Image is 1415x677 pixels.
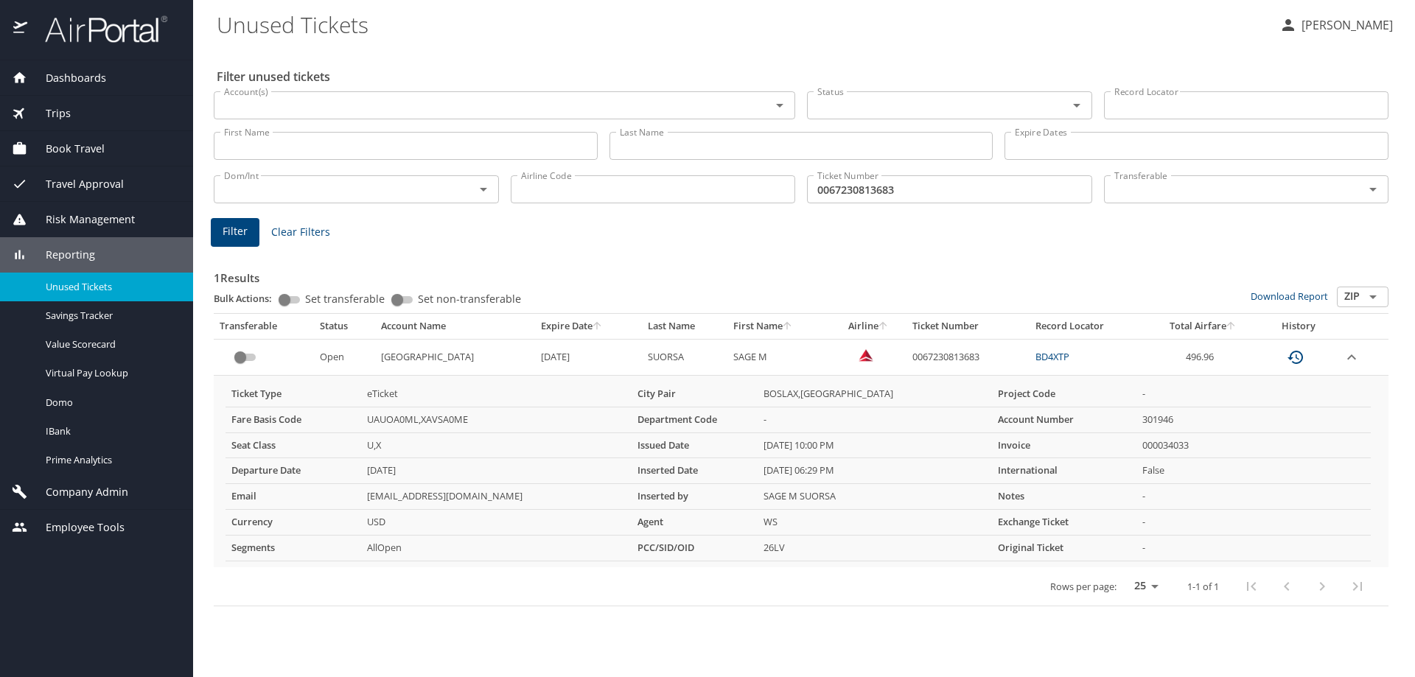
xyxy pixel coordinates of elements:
[878,322,889,332] button: sort
[226,510,361,536] th: Currency
[1363,287,1383,307] button: Open
[992,432,1136,458] th: Invoice
[361,536,632,561] td: AllOpen
[632,484,758,510] th: Inserted by
[1136,458,1371,484] td: False
[992,510,1136,536] th: Exchange Ticket
[265,219,336,246] button: Clear Filters
[226,536,361,561] th: Segments
[214,292,284,305] p: Bulk Actions:
[1066,95,1087,116] button: Open
[226,432,361,458] th: Seat Class
[992,458,1136,484] th: International
[1297,16,1393,34] p: [PERSON_NAME]
[223,222,248,241] span: Filter
[361,382,632,407] td: eTicket
[758,458,992,484] td: [DATE] 06:29 PM
[593,322,603,332] button: sort
[632,536,758,561] th: PCC/SID/OID
[220,320,308,333] div: Transferable
[632,407,758,432] th: Department Code
[632,382,758,407] th: City Pair
[992,382,1136,407] th: Project Code
[29,15,167,43] img: airportal-logo.png
[1136,484,1371,510] td: -
[1260,314,1337,339] th: History
[27,484,128,500] span: Company Admin
[226,484,361,510] th: Email
[758,432,992,458] td: [DATE] 10:00 PM
[1343,348,1360,366] button: expand row
[27,211,135,228] span: Risk Management
[46,280,175,294] span: Unused Tickets
[226,458,361,484] th: Departure Date
[859,348,873,362] img: Delta Airlines
[27,247,95,263] span: Reporting
[214,261,1388,287] h3: 1 Results
[906,314,1030,339] th: Ticket Number
[906,339,1030,375] td: 0067230813683
[632,432,758,458] th: Issued Date
[211,218,259,247] button: Filter
[217,65,1391,88] h2: Filter unused tickets
[1136,536,1371,561] td: -
[361,432,632,458] td: U,X
[758,510,992,536] td: WS
[1363,179,1383,200] button: Open
[271,223,330,242] span: Clear Filters
[1035,350,1069,363] a: BD4XTP
[226,382,361,407] th: Ticket Type
[27,519,125,536] span: Employee Tools
[1251,290,1328,303] a: Download Report
[361,510,632,536] td: USD
[46,424,175,438] span: IBank
[314,314,375,339] th: Status
[727,339,831,375] td: SAGE M
[46,396,175,410] span: Domo
[361,407,632,432] td: UAUOA0ML,XAVSA0ME
[217,1,1268,47] h1: Unused Tickets
[642,339,727,375] td: SUORSA
[535,314,642,339] th: Expire Date
[46,309,175,323] span: Savings Tracker
[992,484,1136,510] th: Notes
[831,314,906,339] th: Airline
[46,366,175,380] span: Virtual Pay Lookup
[361,458,632,484] td: [DATE]
[375,339,535,375] td: [GEOGRAPHIC_DATA]
[535,339,642,375] td: [DATE]
[1187,582,1219,592] p: 1-1 of 1
[783,322,793,332] button: sort
[758,407,992,432] td: -
[13,15,29,43] img: icon-airportal.png
[1136,407,1371,432] td: 301946
[992,407,1136,432] th: Account Number
[361,484,632,510] td: [EMAIL_ADDRESS][DOMAIN_NAME]
[473,179,494,200] button: Open
[46,337,175,351] span: Value Scorecard
[226,382,1371,561] table: more info about unused tickets
[375,314,535,339] th: Account Name
[758,484,992,510] td: SAGE M SUORSA
[305,294,385,304] span: Set transferable
[1146,339,1260,375] td: 496.96
[27,70,106,86] span: Dashboards
[1122,575,1164,597] select: rows per page
[758,382,992,407] td: BOSLAX,[GEOGRAPHIC_DATA]
[632,458,758,484] th: Inserted Date
[1050,582,1117,592] p: Rows per page:
[1136,510,1371,536] td: -
[758,536,992,561] td: 26LV
[27,141,105,157] span: Book Travel
[1136,432,1371,458] td: 000034033
[46,453,175,467] span: Prime Analytics
[1226,322,1237,332] button: sort
[1136,382,1371,407] td: -
[27,105,71,122] span: Trips
[992,536,1136,561] th: Original Ticket
[642,314,727,339] th: Last Name
[727,314,831,339] th: First Name
[214,314,1388,606] table: custom pagination table
[1146,314,1260,339] th: Total Airfare
[314,339,375,375] td: Open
